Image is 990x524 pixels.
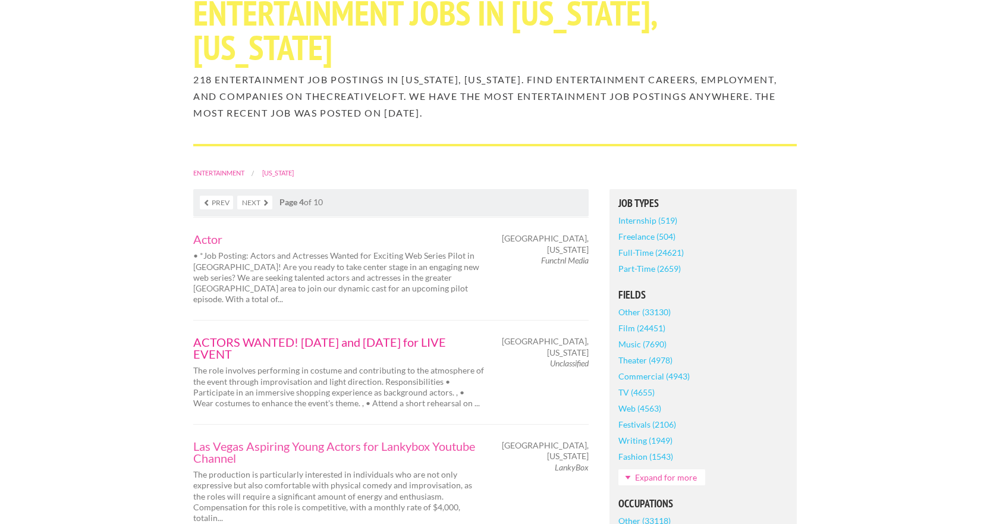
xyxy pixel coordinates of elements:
[555,462,589,472] em: LankyBox
[618,352,672,368] a: Theater (4978)
[618,416,676,432] a: Festivals (2106)
[618,498,788,509] h5: Occupations
[541,255,589,265] em: Functnl Media
[502,233,589,255] span: [GEOGRAPHIC_DATA], [US_STATE]
[618,290,788,300] h5: Fields
[237,196,272,209] a: Next
[550,358,589,368] em: Unclassified
[200,196,233,209] a: Prev
[618,198,788,209] h5: Job Types
[618,432,672,448] a: Writing (1949)
[618,212,677,228] a: Internship (519)
[618,304,671,320] a: Other (33130)
[193,233,485,245] a: Actor
[618,261,681,277] a: Part-Time (2659)
[193,469,485,523] p: The production is particularly interested in individuals who are not only expressive but also com...
[618,244,684,261] a: Full-Time (24621)
[193,440,485,464] a: Las Vegas Aspiring Young Actors for Lankybox Youtube Channel
[618,368,690,384] a: Commercial (4943)
[193,336,485,360] a: ACTORS WANTED! [DATE] and [DATE] for LIVE EVENT
[279,197,304,207] strong: Page 4
[618,400,661,416] a: Web (4563)
[193,189,589,216] nav: of 10
[502,440,589,462] span: [GEOGRAPHIC_DATA], [US_STATE]
[262,169,294,177] a: [US_STATE]
[618,448,673,465] a: Fashion (1543)
[193,250,485,305] p: • *Job Posting: Actors and Actresses Wanted for Exciting Web Series Pilot in [GEOGRAPHIC_DATA]! A...
[193,169,244,177] a: Entertainment
[193,71,797,121] h2: 218 Entertainment job postings in [US_STATE], [US_STATE]. Find Entertainment careers, employment,...
[618,228,675,244] a: Freelance (504)
[618,336,667,352] a: Music (7690)
[502,336,589,357] span: [GEOGRAPHIC_DATA], [US_STATE]
[618,469,705,485] a: Expand for more
[618,320,665,336] a: Film (24451)
[618,384,655,400] a: TV (4655)
[193,365,485,409] p: The role involves performing in costume and contributing to the atmosphere of the event through i...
